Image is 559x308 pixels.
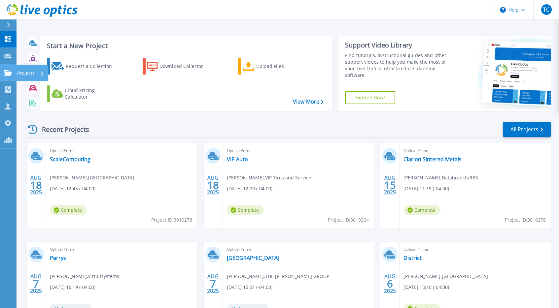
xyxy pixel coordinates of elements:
span: [PERSON_NAME] , [GEOGRAPHIC_DATA] [403,273,488,280]
span: 7 [33,281,39,287]
a: View More [293,99,324,105]
span: [PERSON_NAME] , VIP Tires and Service [227,174,311,181]
div: AUG 2025 [384,272,396,296]
span: [DATE] 11:19 (-04:00) [403,185,449,192]
span: Complete [403,205,440,215]
a: VIP Auto [227,156,248,163]
span: [PERSON_NAME] , [GEOGRAPHIC_DATA] [50,174,134,181]
span: Project ID: 3016278 [505,216,546,224]
span: Optical Prime [227,147,370,154]
span: [PERSON_NAME] , THE [PERSON_NAME] GROUP [227,273,329,280]
a: ScaleComputing [50,156,90,163]
span: Optical Prime [50,246,193,253]
div: Cloud Pricing Calculator [65,87,118,100]
span: [DATE] 12:45 (-04:00) [50,185,95,192]
span: [DATE] 12:09 (-04:00) [227,185,272,192]
div: Download Collector [159,60,212,73]
div: AUG 2025 [207,173,219,197]
a: Cloud Pricing Calculator [47,85,121,102]
div: AUG 2025 [30,272,42,296]
div: Upload Files [256,60,309,73]
div: AUG 2025 [207,272,219,296]
span: 6 [387,281,393,287]
span: Project ID: 3019264 [328,216,369,224]
span: Complete [50,205,87,215]
span: [DATE] 15:10 (-04:00) [403,284,449,291]
span: Optical Prime [403,147,547,154]
p: Projects [17,65,35,82]
span: Project ID: 3019278 [151,216,192,224]
div: AUG 2025 [384,173,396,197]
a: Clarion Sintered Metals [403,156,462,163]
span: 15 [384,182,396,188]
a: Request a Collection [47,58,121,75]
a: Download Collector [143,58,216,75]
a: All Projects [503,122,551,137]
span: [PERSON_NAME] , Databranch/RBS [403,174,478,181]
div: AUG 2025 [30,173,42,197]
h3: Start a New Project [47,42,323,49]
span: 7 [210,281,216,287]
a: Explore Now! [345,91,395,104]
a: District [403,255,422,261]
div: Find tutorials, instructional guides and other support videos to help you make the most of your L... [345,52,452,78]
span: [PERSON_NAME] , virtuitsystems [50,273,119,280]
a: [GEOGRAPHIC_DATA] [227,255,279,261]
span: [DATE] 15:51 (-04:00) [227,284,272,291]
span: Optical Prime [50,147,193,154]
a: Perrys [50,255,66,261]
span: TC [543,7,549,12]
span: 18 [30,182,42,188]
span: [DATE] 16:19 (-04:00) [50,284,95,291]
a: Upload Files [238,58,312,75]
span: Optical Prime [403,246,547,253]
span: Optical Prime [227,246,370,253]
div: Recent Projects [25,121,98,138]
div: Request a Collection [66,60,119,73]
div: Support Video Library [345,41,452,49]
span: 18 [207,182,219,188]
span: Complete [227,205,264,215]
